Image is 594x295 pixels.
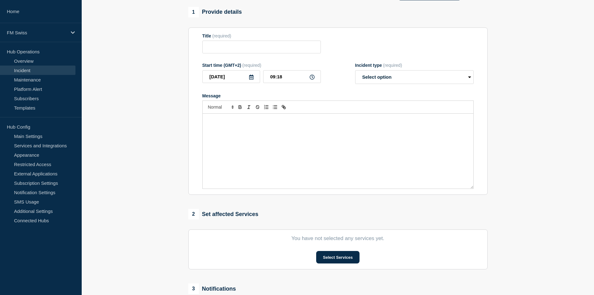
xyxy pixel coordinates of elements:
button: Toggle ordered list [262,103,271,111]
button: Toggle link [279,103,288,111]
span: Font size [205,103,236,111]
span: 2 [188,209,199,219]
span: 3 [188,283,199,294]
input: YYYY-MM-DD [202,70,260,83]
span: (required) [212,33,231,38]
p: FM Swiss [7,30,67,35]
p: You have not selected any services yet. [202,235,474,242]
select: Incident type [355,70,474,84]
input: Title [202,41,321,53]
div: Message [203,114,473,189]
button: Toggle bold text [236,103,244,111]
span: (required) [383,63,402,68]
div: Message [202,93,474,98]
div: Title [202,33,321,38]
div: Notifications [188,283,236,294]
button: Select Services [316,251,360,263]
button: Toggle strikethrough text [253,103,262,111]
div: Provide details [188,7,242,17]
span: (required) [242,63,261,68]
button: Toggle italic text [244,103,253,111]
input: HH:MM [263,70,321,83]
div: Set affected Services [188,209,258,219]
div: Incident type [355,63,474,68]
div: Start time (GMT+2) [202,63,321,68]
button: Toggle bulleted list [271,103,279,111]
span: 1 [188,7,199,17]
